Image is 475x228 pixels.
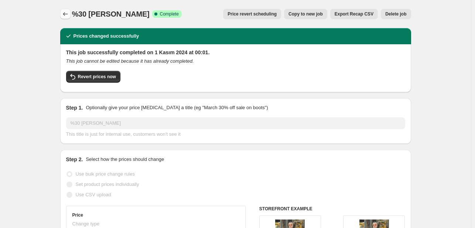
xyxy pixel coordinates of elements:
button: Price revert scheduling [223,9,281,19]
h2: Step 2. [66,156,83,163]
i: This job cannot be edited because it has already completed. [66,58,194,64]
h2: This job successfully completed on 1 Kasım 2024 at 00:01. [66,49,405,56]
h2: Step 1. [66,104,83,111]
input: 30% off holiday sale [66,117,405,129]
h2: Prices changed successfully [74,32,139,40]
span: Revert prices now [78,74,116,80]
span: Use CSV upload [76,192,111,197]
p: Optionally give your price [MEDICAL_DATA] a title (eg "March 30% off sale on boots") [86,104,268,111]
span: Delete job [385,11,406,17]
span: %30 [PERSON_NAME] [72,10,150,18]
button: Price change jobs [60,9,71,19]
span: Price revert scheduling [228,11,277,17]
span: This title is just for internal use, customers won't see it [66,131,181,137]
span: Use bulk price change rules [76,171,135,177]
button: Copy to new job [284,9,327,19]
span: Set product prices individually [76,182,139,187]
span: Complete [160,11,178,17]
span: Export Recap CSV [335,11,373,17]
span: Copy to new job [288,11,323,17]
span: Change type [72,221,100,227]
button: Revert prices now [66,71,120,83]
button: Export Recap CSV [330,9,378,19]
button: Delete job [381,9,411,19]
h3: Price [72,212,83,218]
h6: STOREFRONT EXAMPLE [259,206,405,212]
p: Select how the prices should change [86,156,164,163]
